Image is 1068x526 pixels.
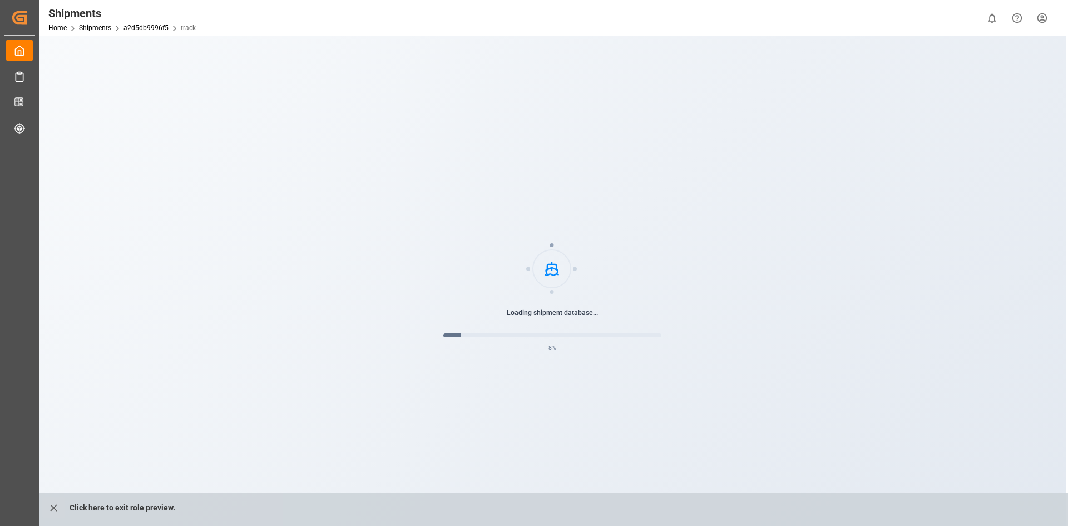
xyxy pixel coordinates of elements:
[1005,6,1030,31] button: Help Center
[548,343,556,352] span: 8 %
[79,24,111,32] a: Shipments
[42,497,65,518] button: close role preview
[443,308,661,318] p: Loading shipment database...
[980,6,1005,31] button: show 0 new notifications
[70,497,175,518] p: Click here to exit role preview.
[48,5,196,22] div: Shipments
[123,24,169,32] a: a2d5db9996f5
[48,24,67,32] a: Home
